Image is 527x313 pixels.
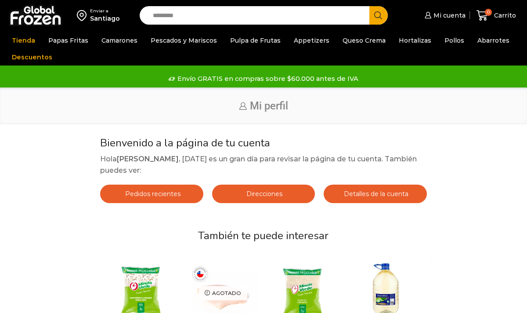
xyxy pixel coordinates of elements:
span: 0 [485,9,492,16]
span: Pedidos recientes [123,190,180,198]
a: Direcciones [212,185,315,203]
a: Camarones [97,32,142,49]
p: Hola , [DATE] es un gran día para revisar la página de tu cuenta. También puedes ver: [100,153,426,176]
a: Hortalizas [394,32,436,49]
div: Santiago [90,14,120,23]
a: Tienda [7,32,40,49]
img: address-field-icon.svg [77,8,90,23]
a: Pedidos recientes [100,185,203,203]
a: 0 Carrito [474,5,518,26]
a: Papas Fritas [44,32,93,49]
span: Bienvenido a la página de tu cuenta [100,136,270,150]
a: Pescados y Mariscos [146,32,221,49]
strong: [PERSON_NAME] [117,155,179,163]
a: Abarrotes [473,32,514,49]
a: Detalles de la cuenta [324,185,426,203]
span: Direcciones [244,190,282,198]
span: Mi perfil [250,100,288,112]
span: Mi cuenta [431,11,466,20]
span: También te puede interesar [198,229,328,243]
a: Pollos [440,32,469,49]
span: Carrito [492,11,516,20]
a: Appetizers [289,32,334,49]
p: Agotado [199,286,247,300]
button: Search button [369,6,388,25]
span: Detalles de la cuenta [342,190,408,198]
div: Enviar a [90,8,120,14]
a: Pulpa de Frutas [226,32,285,49]
a: Mi cuenta [422,7,466,24]
a: Descuentos [7,49,57,66]
a: Queso Crema [338,32,390,49]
